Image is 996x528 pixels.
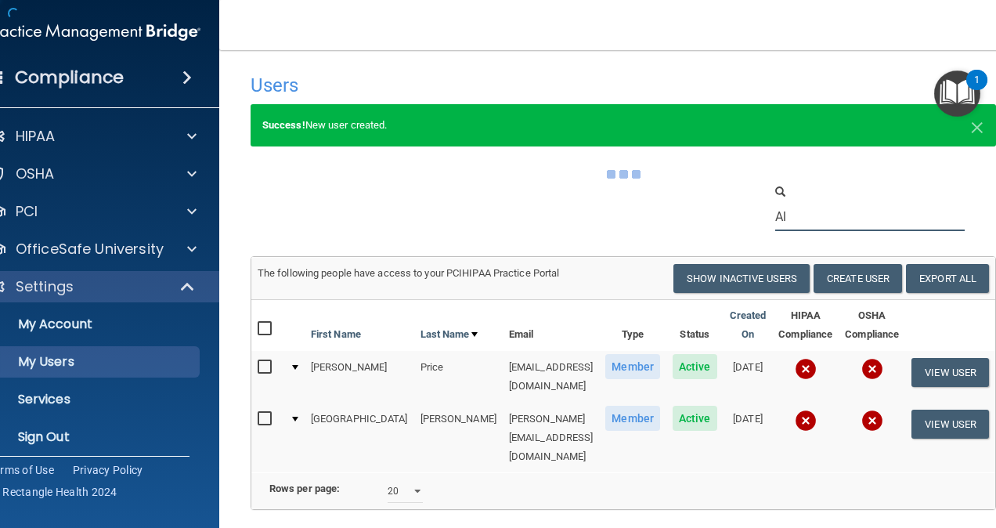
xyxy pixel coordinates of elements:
[673,354,717,379] span: Active
[724,403,773,472] td: [DATE]
[605,354,660,379] span: Member
[730,306,767,344] a: Created On
[503,403,600,472] td: [PERSON_NAME][EMAIL_ADDRESS][DOMAIN_NAME]
[414,403,503,472] td: [PERSON_NAME]
[970,110,984,141] span: ×
[16,277,74,296] p: Settings
[269,483,340,494] b: Rows per page:
[839,300,905,351] th: OSHA Compliance
[16,202,38,221] p: PCI
[420,325,478,344] a: Last Name
[311,325,361,344] a: First Name
[861,410,883,432] img: cross.ca9f0e7f.svg
[605,406,660,431] span: Member
[15,67,124,89] h4: Compliance
[262,119,305,131] strong: Success!
[666,300,724,351] th: Status
[251,75,676,96] h4: Users
[906,264,989,293] a: Export All
[970,116,984,135] button: Close
[934,71,980,117] button: Open Resource Center, 1 new notification
[795,358,817,380] img: cross.ca9f0e7f.svg
[974,80,980,100] div: 1
[911,410,989,439] button: View User
[673,264,810,293] button: Show Inactive Users
[599,300,666,351] th: Type
[911,358,989,387] button: View User
[503,351,600,403] td: [EMAIL_ADDRESS][DOMAIN_NAME]
[305,351,414,403] td: [PERSON_NAME]
[305,403,414,472] td: [GEOGRAPHIC_DATA]
[16,165,55,183] p: OSHA
[673,406,717,431] span: Active
[814,264,902,293] button: Create User
[16,240,164,259] p: OfficeSafe University
[73,462,143,478] a: Privacy Policy
[772,300,839,351] th: HIPAA Compliance
[503,300,600,351] th: Email
[16,127,56,146] p: HIPAA
[251,104,996,146] div: New user created.
[861,358,883,380] img: cross.ca9f0e7f.svg
[775,202,965,231] input: Search
[258,267,560,279] span: The following people have access to your PCIHIPAA Practice Portal
[795,410,817,432] img: cross.ca9f0e7f.svg
[414,351,503,403] td: Price
[724,351,773,403] td: [DATE]
[607,170,641,179] img: ajax-loader.4d491dd7.gif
